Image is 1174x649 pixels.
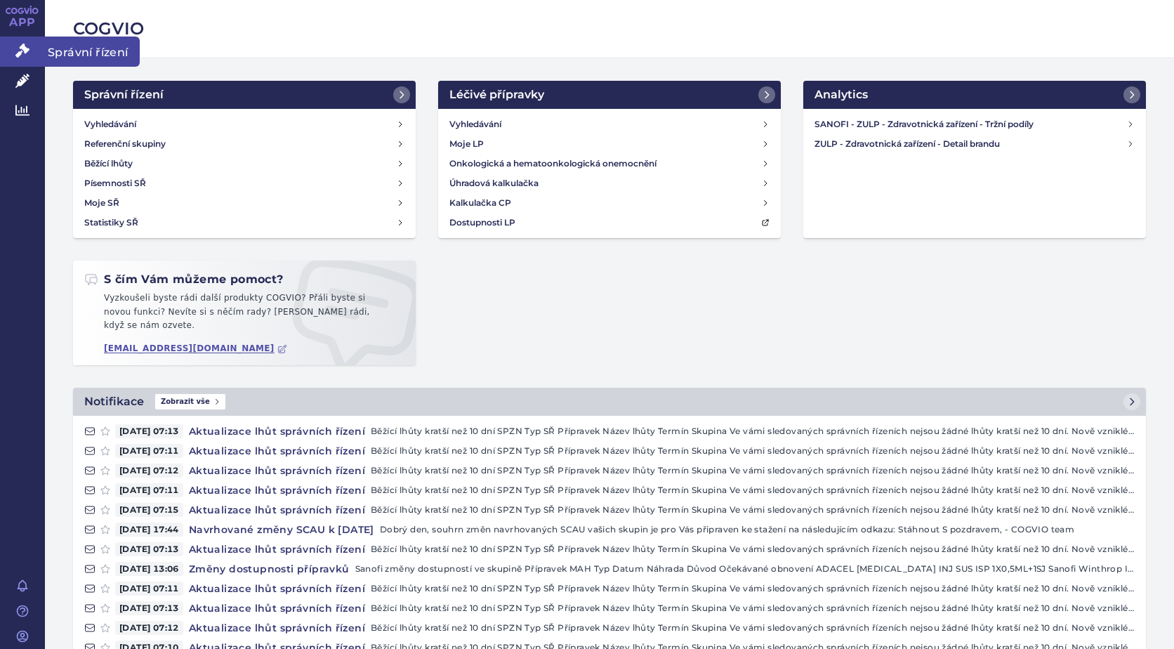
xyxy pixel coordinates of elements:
[449,117,501,131] h4: Vyhledávání
[104,343,287,354] a: [EMAIL_ADDRESS][DOMAIN_NAME]
[84,272,284,287] h2: S čím Vám můžeme pomoct?
[79,193,410,213] a: Moje SŘ
[371,503,1135,517] p: Běžící lhůty kratší než 10 dní SPZN Typ SŘ Přípravek Název lhůty Termín Skupina Ve vámi sledovaný...
[84,176,146,190] h4: Písemnosti SŘ
[73,388,1146,416] a: NotifikaceZobrazit vše
[73,81,416,109] a: Správní řízení
[79,134,410,154] a: Referenční skupiny
[371,464,1135,478] p: Běžící lhůty kratší než 10 dní SPZN Typ SŘ Přípravek Název lhůty Termín Skupina Ve vámi sledovaný...
[809,114,1140,134] a: SANOFI - ZULP - Zdravotnická zařízení - Tržní podíly
[115,562,183,576] span: [DATE] 13:06
[79,213,410,232] a: Statistiky SŘ
[84,157,133,171] h4: Běžící lhůty
[803,81,1146,109] a: Analytics
[115,503,183,517] span: [DATE] 07:15
[115,523,183,537] span: [DATE] 17:44
[371,621,1135,635] p: Běžící lhůty kratší než 10 dní SPZN Typ SŘ Přípravek Název lhůty Termín Skupina Ve vámi sledovaný...
[444,114,775,134] a: Vyhledávání
[371,542,1135,556] p: Běžící lhůty kratší než 10 dní SPZN Typ SŘ Přípravek Název lhůty Termín Skupina Ve vámi sledovaný...
[449,176,539,190] h4: Úhradová kalkulačka
[183,582,371,596] h4: Aktualizace lhůt správních řízení
[183,444,371,458] h4: Aktualizace lhůt správních řízení
[183,424,371,438] h4: Aktualizace lhůt správních řízení
[183,464,371,478] h4: Aktualizace lhůt správních řízení
[183,523,380,537] h4: Navrhované změny SCAU k [DATE]
[84,137,166,151] h4: Referenční skupiny
[183,542,371,556] h4: Aktualizace lhůt správních řízení
[814,137,1126,151] h4: ZULP - Zdravotnická zařízení - Detail brandu
[438,81,781,109] a: Léčivé přípravky
[371,601,1135,615] p: Běžící lhůty kratší než 10 dní SPZN Typ SŘ Přípravek Název lhůty Termín Skupina Ve vámi sledovaný...
[814,86,868,103] h2: Analytics
[84,393,144,410] h2: Notifikace
[371,444,1135,458] p: Běžící lhůty kratší než 10 dní SPZN Typ SŘ Přípravek Název lhůty Termín Skupina Ve vámi sledovaný...
[183,503,371,517] h4: Aktualizace lhůt správních řízení
[355,562,1135,576] p: Sanofi změny dostupností ve skupině Přípravek MAH Typ Datum Náhrada Důvod Očekávané obnovení ADAC...
[115,483,183,497] span: [DATE] 07:11
[444,213,775,232] a: Dostupnosti LP
[115,582,183,596] span: [DATE] 07:11
[84,291,404,339] p: Vyzkoušeli byste rádi další produkty COGVIO? Přáli byste si novou funkci? Nevíte si s něčím rady?...
[444,134,775,154] a: Moje LP
[79,114,410,134] a: Vyhledávání
[84,216,138,230] h4: Statistiky SŘ
[444,154,775,173] a: Onkologická a hematoonkologická onemocnění
[84,196,119,210] h4: Moje SŘ
[444,173,775,193] a: Úhradová kalkulačka
[183,483,371,497] h4: Aktualizace lhůt správních řízení
[79,154,410,173] a: Běžící lhůty
[183,621,371,635] h4: Aktualizace lhůt správních řízení
[73,17,1146,41] h2: COGVIO
[814,117,1126,131] h4: SANOFI - ZULP - Zdravotnická zařízení - Tržní podíly
[449,86,544,103] h2: Léčivé přípravky
[444,193,775,213] a: Kalkulačka CP
[371,483,1135,497] p: Běžící lhůty kratší než 10 dní SPZN Typ SŘ Přípravek Název lhůty Termín Skupina Ve vámi sledovaný...
[449,137,484,151] h4: Moje LP
[183,601,371,615] h4: Aktualizace lhůt správních řízení
[79,173,410,193] a: Písemnosti SŘ
[115,444,183,458] span: [DATE] 07:11
[115,424,183,438] span: [DATE] 07:13
[371,424,1135,438] p: Běžící lhůty kratší než 10 dní SPZN Typ SŘ Přípravek Název lhůty Termín Skupina Ve vámi sledovaný...
[115,542,183,556] span: [DATE] 07:13
[183,562,355,576] h4: Změny dostupnosti přípravků
[115,601,183,615] span: [DATE] 07:13
[45,37,140,66] span: Správní řízení
[115,464,183,478] span: [DATE] 07:12
[809,134,1140,154] a: ZULP - Zdravotnická zařízení - Detail brandu
[371,582,1135,596] p: Běžící lhůty kratší než 10 dní SPZN Typ SŘ Přípravek Název lhůty Termín Skupina Ve vámi sledovaný...
[449,216,515,230] h4: Dostupnosti LP
[449,157,657,171] h4: Onkologická a hematoonkologická onemocnění
[380,523,1135,537] p: Dobrý den, souhrn změn navrhovaných SCAU vašich skupin je pro Vás připraven ke stažení na následu...
[115,621,183,635] span: [DATE] 07:12
[84,86,164,103] h2: Správní řízení
[84,117,136,131] h4: Vyhledávání
[155,394,225,409] span: Zobrazit vše
[449,196,511,210] h4: Kalkulačka CP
